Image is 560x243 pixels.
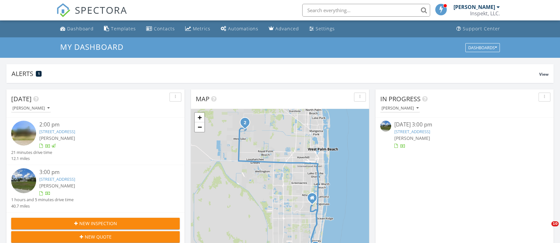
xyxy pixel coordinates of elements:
div: Advanced [275,26,299,32]
div: [PERSON_NAME] [454,4,495,10]
span: SPECTORA [75,3,127,17]
span: 10 [551,221,559,226]
a: Dashboard [58,23,96,35]
span: In Progress [380,95,421,103]
span: [PERSON_NAME] [39,135,75,141]
a: [DATE] 3:00 pm [STREET_ADDRESS] [PERSON_NAME] [380,121,549,149]
div: Dashboards [468,45,497,50]
div: Support Center [463,26,500,32]
div: Alerts [12,69,539,78]
span: Map [196,95,209,103]
a: [STREET_ADDRESS] [39,176,75,182]
span: 1 [38,72,40,76]
a: Support Center [454,23,503,35]
a: [STREET_ADDRESS] [394,129,430,134]
img: streetview [11,168,36,193]
img: streetview [380,121,391,132]
a: [STREET_ADDRESS] [39,129,75,134]
span: My Dashboard [60,42,123,52]
iframe: Intercom live chat [538,221,554,237]
a: Automations (Basic) [218,23,261,35]
a: Settings [307,23,337,35]
input: Search everything... [302,4,430,17]
div: 2:00 pm [39,121,166,129]
div: Settings [316,26,335,32]
a: SPECTORA [56,9,127,22]
div: Templates [111,26,136,32]
div: [PERSON_NAME] [382,106,419,110]
div: Metrics [193,26,210,32]
div: 40.7 miles [11,203,74,209]
div: Contacts [154,26,175,32]
button: New Quote [11,231,180,243]
a: Zoom in [195,113,204,122]
button: [PERSON_NAME] [11,104,51,113]
button: New Inspection [11,218,180,229]
i: 2 [244,121,246,125]
div: 3:00 pm [39,168,166,176]
a: Zoom out [195,122,204,132]
img: The Best Home Inspection Software - Spectora [56,3,70,17]
a: 2:00 pm [STREET_ADDRESS] [PERSON_NAME] 21 minutes drive time 12.1 miles [11,121,180,162]
div: Automations [228,26,258,32]
div: 15669 61st Pl N, The Acreage, FL 33470 [245,122,249,126]
a: 3:00 pm [STREET_ADDRESS] [PERSON_NAME] 1 hours and 5 minutes drive time 40.7 miles [11,168,180,209]
a: Metrics [183,23,213,35]
div: Inspekt, LLC. [470,10,500,17]
span: New Quote [85,233,112,240]
a: Advanced [266,23,302,35]
span: [PERSON_NAME] [394,135,430,141]
div: Dashboard [67,26,94,32]
div: [DATE] 3:00 pm [394,121,535,129]
span: [PERSON_NAME] [39,183,75,189]
div: 3 Weedon Lane, Boynton Beach FL 33426 [312,198,316,201]
div: 12.1 miles [11,156,52,162]
button: [PERSON_NAME] [380,104,420,113]
div: 1 hours and 5 minutes drive time [11,197,74,203]
span: New Inspection [79,220,117,227]
button: Dashboards [465,43,500,52]
span: View [539,72,548,77]
div: [PERSON_NAME] [12,106,50,110]
img: streetview [11,121,36,146]
a: Contacts [144,23,177,35]
div: 21 minutes drive time [11,149,52,156]
span: [DATE] [11,95,32,103]
a: Templates [101,23,138,35]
